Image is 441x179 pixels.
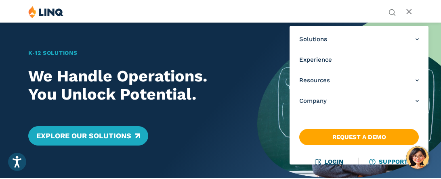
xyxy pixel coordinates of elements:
span: Solutions [299,35,327,44]
h1: K‑12 Solutions [28,49,239,57]
a: Login [315,158,343,165]
a: Resources [299,76,419,85]
a: Company [299,97,419,105]
button: Open Search Bar [388,8,396,15]
span: Experience [299,56,332,64]
nav: Primary Navigation [290,26,428,164]
a: Experience [299,56,419,64]
span: Resources [299,76,330,85]
h2: We Handle Operations. You Unlock Potential. [28,67,239,104]
a: Request a Demo [299,129,419,145]
a: Explore Our Solutions [28,126,148,146]
nav: Utility Navigation [388,6,396,15]
img: Home Banner [257,22,441,178]
a: Solutions [299,35,419,44]
img: LINQ | K‑12 Software [28,6,63,18]
a: Support [370,158,408,165]
button: Hello, have a question? Let’s chat. [406,146,429,169]
button: Open Main Menu [406,8,413,17]
span: Company [299,97,327,105]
